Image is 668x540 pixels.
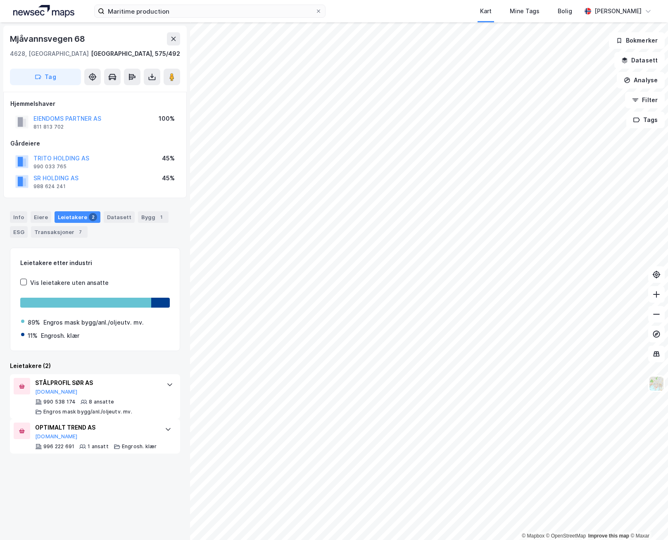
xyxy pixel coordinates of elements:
button: Tag [10,69,81,85]
div: 8 ansatte [89,399,114,405]
div: Mjåvannsvegen 68 [10,32,87,45]
div: 996 222 691 [43,443,74,450]
div: [PERSON_NAME] [594,6,642,16]
div: Eiere [31,211,51,223]
div: Datasett [104,211,135,223]
div: Leietakere (2) [10,361,180,371]
div: Kart [480,6,492,16]
div: 89% [28,318,40,327]
div: 45% [162,153,175,163]
div: 990 538 174 [43,399,76,405]
div: 100% [159,114,175,124]
button: Bokmerker [609,32,665,49]
button: Analyse [617,72,665,88]
div: 11% [28,331,38,341]
a: OpenStreetMap [546,533,586,539]
iframe: Chat Widget [627,500,668,540]
div: Leietakere etter industri [20,258,170,268]
input: Søk på adresse, matrikkel, gårdeiere, leietakere eller personer [105,5,315,17]
button: Filter [625,92,665,108]
div: Info [10,211,27,223]
div: 811 813 702 [33,124,64,130]
div: Vis leietakere uten ansatte [30,278,109,288]
a: Improve this map [588,533,629,539]
img: logo.a4113a55bc3d86da70a041830d287a7e.svg [13,5,74,17]
img: Z [649,376,664,392]
div: OPTIMALT TREND AS [35,423,157,432]
div: 45% [162,173,175,183]
div: Mine Tags [510,6,540,16]
button: [DOMAIN_NAME] [35,389,78,395]
div: Transaksjoner [31,226,88,238]
button: [DOMAIN_NAME] [35,433,78,440]
div: Leietakere [55,211,100,223]
div: [GEOGRAPHIC_DATA], 575/492 [91,49,180,59]
button: Datasett [614,52,665,69]
div: Bolig [558,6,572,16]
div: 4628, [GEOGRAPHIC_DATA] [10,49,89,59]
div: 2 [89,213,97,221]
div: Engros mask bygg/anl./oljeutv. mv. [43,409,132,415]
div: Engrosh. klær [122,443,157,450]
button: Tags [626,112,665,128]
div: Engrosh. klær [41,331,79,341]
div: 1 [157,213,165,221]
div: 1 ansatt [88,443,109,450]
div: Hjemmelshaver [10,99,180,109]
div: 988 624 241 [33,183,66,190]
div: Engros mask bygg/anl./oljeutv. mv. [43,318,144,327]
div: 990 033 765 [33,163,67,170]
div: ESG [10,226,28,238]
a: Mapbox [522,533,544,539]
div: Bygg [138,211,169,223]
div: STÅLPROFIL SØR AS [35,378,158,388]
div: 7 [76,228,84,236]
div: Gårdeiere [10,139,180,148]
